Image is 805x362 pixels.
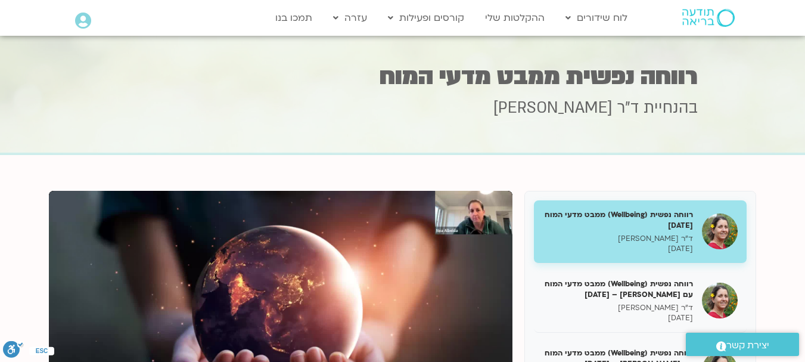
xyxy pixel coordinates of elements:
[702,283,738,318] img: רווחה נפשית (Wellbeing) ממבט מדעי המוח עם נועה אלבלדה – 07/02/25
[686,333,799,356] a: יצירת קשר
[702,214,738,249] img: רווחה נפשית (Wellbeing) ממבט מדעי המוח 31/01/25
[543,209,693,231] h5: רווחה נפשית (Wellbeing) ממבט מדעי המוח [DATE]
[479,7,551,29] a: ההקלטות שלי
[644,97,698,119] span: בהנחיית
[726,338,769,354] span: יצירת קשר
[327,7,373,29] a: עזרה
[543,279,693,300] h5: רווחה נפשית (Wellbeing) ממבט מדעי המוח עם [PERSON_NAME] – [DATE]
[543,303,693,313] p: ד"ר [PERSON_NAME]
[543,244,693,254] p: [DATE]
[269,7,318,29] a: תמכו בנו
[543,234,693,244] p: ד"ר [PERSON_NAME]
[560,7,633,29] a: לוח שידורים
[382,7,470,29] a: קורסים ופעילות
[682,9,735,27] img: תודעה בריאה
[108,65,698,88] h1: רווחה נפשית ממבט מדעי המוח
[543,313,693,323] p: [DATE]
